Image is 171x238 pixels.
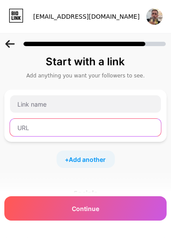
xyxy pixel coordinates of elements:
[9,55,162,69] div: Start with a link
[33,12,140,21] div: [EMAIL_ADDRESS][DOMAIN_NAME]
[72,204,99,213] span: Continue
[10,95,161,113] input: Link name
[10,119,161,136] input: URL
[4,189,167,198] div: Socials
[69,155,106,164] span: Add another
[146,8,163,25] img: om_jep
[57,151,115,168] div: +
[9,72,162,79] div: Add anything you want your followers to see.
